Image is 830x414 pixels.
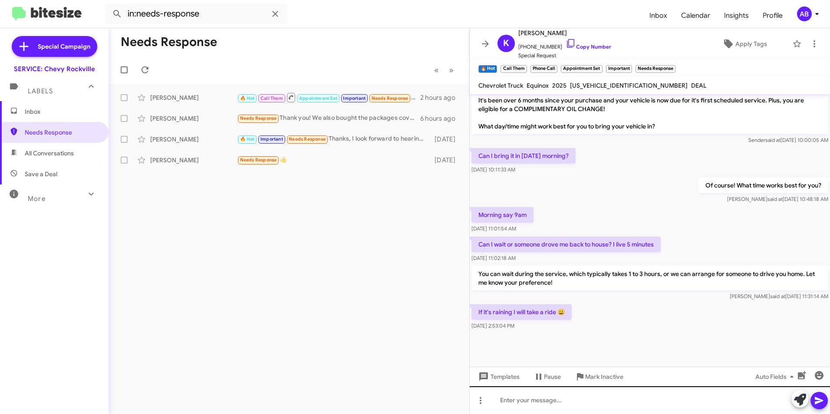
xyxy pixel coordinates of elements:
span: 🔥 Hot [240,136,255,142]
span: [DATE] 11:02:18 AM [471,255,516,261]
div: [PERSON_NAME] [150,93,237,102]
div: [PERSON_NAME] [150,135,237,144]
a: Special Campaign [12,36,97,57]
span: Needs Response [240,157,277,163]
span: 2025 [552,82,567,89]
span: [PERSON_NAME] [518,28,611,38]
span: [PERSON_NAME] [DATE] 11:31:14 AM [730,293,828,299]
a: Calendar [674,3,717,28]
span: [DATE] 11:01:54 AM [471,225,516,232]
span: Needs Response [240,115,277,121]
span: Save a Deal [25,170,57,178]
a: Copy Number [566,43,611,50]
span: K [503,36,509,50]
span: said at [765,137,781,143]
span: More [28,195,46,203]
span: [DATE] 2:53:04 PM [471,322,514,329]
span: » [449,65,454,76]
div: 2 hours ago [420,93,462,102]
small: Call Them [501,65,527,73]
span: [PERSON_NAME] [DATE] 10:48:18 AM [727,196,828,202]
nav: Page navigation example [429,61,459,79]
span: Apply Tags [735,36,767,52]
small: Phone Call [530,65,557,73]
span: Special Campaign [38,42,90,51]
span: Call Them [260,95,283,101]
a: Insights [717,3,756,28]
span: [US_VEHICLE_IDENTIFICATION_NUMBER] [570,82,688,89]
div: AB [797,7,812,21]
button: Next [444,61,459,79]
span: Needs Response [289,136,326,142]
span: Important [343,95,366,101]
input: Search [105,3,287,24]
div: SERVICE: Chevy Rockville [14,65,95,73]
div: Thanks, I look forward to hearing from them. [237,134,431,144]
span: [PHONE_NUMBER] [518,38,611,51]
span: DEAL [691,82,706,89]
button: AB [790,7,820,21]
span: Equinox [527,82,549,89]
button: Pause [527,369,568,384]
p: Hi [PERSON_NAME], this is [PERSON_NAME], at Ourisman Chevrolet of [GEOGRAPHIC_DATA]. Congrats aga... [471,66,828,134]
small: 🔥 Hot [478,65,497,73]
span: Important [260,136,283,142]
p: Can I wait or someone drove me back to house? I live 5 minutes [471,237,661,252]
div: [DATE] [431,135,462,144]
span: Inbox [25,107,99,116]
small: Appointment Set [561,65,602,73]
a: Profile [756,3,790,28]
a: Inbox [642,3,674,28]
span: Mark Inactive [585,369,623,384]
span: Appointment Set [299,95,337,101]
span: Needs Response [372,95,408,101]
button: Auto Fields [748,369,804,384]
div: If it's raining I will take a ride 😀 [237,92,420,103]
span: Auto Fields [755,369,797,384]
span: Sender [DATE] 10:00:05 AM [748,137,828,143]
div: Thank you! We also bought the packages covering the exterior etc. There are some dings that need ... [237,113,420,123]
p: You can wait during the service, which typically takes 1 to 3 hours, or we can arrange for someon... [471,266,828,290]
span: Pause [544,369,561,384]
p: Of course! What time works best for you? [698,177,828,193]
span: [DATE] 10:11:33 AM [471,166,515,173]
span: Labels [28,87,53,95]
button: Previous [429,61,444,79]
p: Can I bring it in [DATE] morning? [471,148,576,164]
button: Templates [470,369,527,384]
div: [PERSON_NAME] [150,156,237,164]
p: Morning say 9am [471,207,534,223]
div: 6 hours ago [420,114,462,123]
span: said at [767,196,783,202]
span: Special Request [518,51,611,60]
span: Chevrolet Truck [478,82,523,89]
div: 👍 [237,155,431,165]
span: All Conversations [25,149,74,158]
div: [DATE] [431,156,462,164]
p: If it's raining I will take a ride 😀 [471,304,572,320]
button: Apply Tags [700,36,788,52]
button: Mark Inactive [568,369,630,384]
span: Needs Response [25,128,99,137]
small: Needs Response [636,65,675,73]
span: 🔥 Hot [240,95,255,101]
span: « [434,65,439,76]
div: [PERSON_NAME] [150,114,237,123]
span: Templates [477,369,520,384]
small: Important [606,65,632,73]
span: said at [770,293,785,299]
h1: Needs Response [121,35,217,49]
